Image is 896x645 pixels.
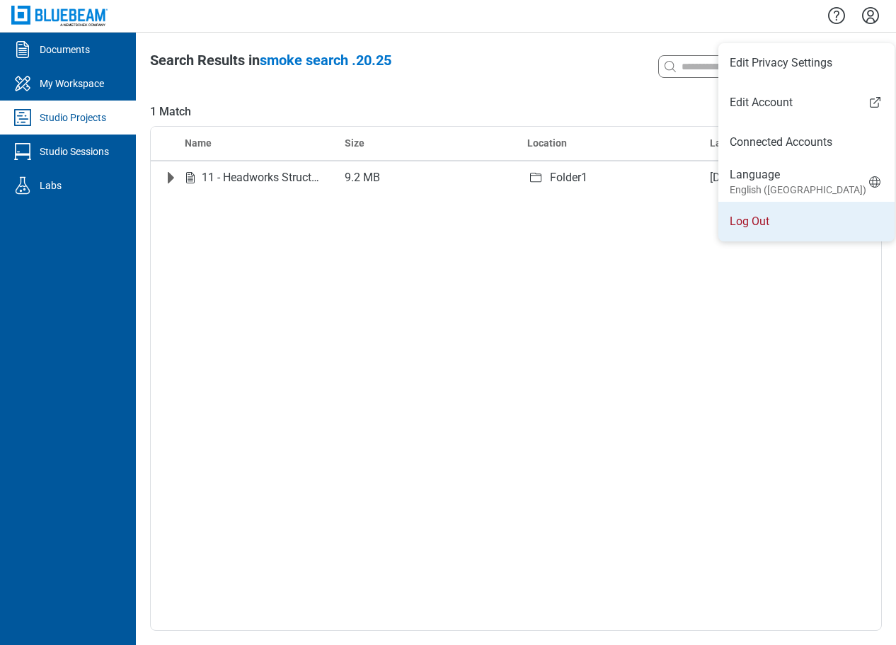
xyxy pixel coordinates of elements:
li: Log Out [718,202,895,241]
svg: Studio Projects [11,106,34,129]
table: bb-data-table [151,127,881,195]
svg: folder-icon [527,169,544,186]
svg: Documents [11,38,34,61]
span: 1 Match [150,103,882,120]
small: English ([GEOGRAPHIC_DATA]) [730,183,866,197]
td: 9.2 MB [333,161,516,195]
div: 11 - Headworks Structural .pdf [202,169,322,186]
div: My Workspace [40,76,104,91]
svg: Studio Sessions [11,140,34,163]
svg: File-icon [182,169,199,186]
svg: My Workspace [11,72,34,95]
div: Documents [40,42,90,57]
button: Expand row [162,169,179,186]
div: Labs [40,178,62,193]
div: Search Results in [150,50,391,70]
div: Language [730,167,866,197]
li: Edit Privacy Settings [718,43,895,83]
div: Folder1 [550,169,587,186]
a: Edit Account [718,94,895,111]
ul: Menu [718,43,895,241]
img: Bluebeam, Inc. [11,6,108,26]
span: smoke search .20.25 [260,52,391,69]
td: [DATE] [699,161,881,195]
button: Settings [859,4,882,28]
a: Connected Accounts [730,134,883,151]
div: Studio Sessions [40,144,109,159]
svg: Labs [11,174,34,197]
div: Studio Projects [40,110,106,125]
